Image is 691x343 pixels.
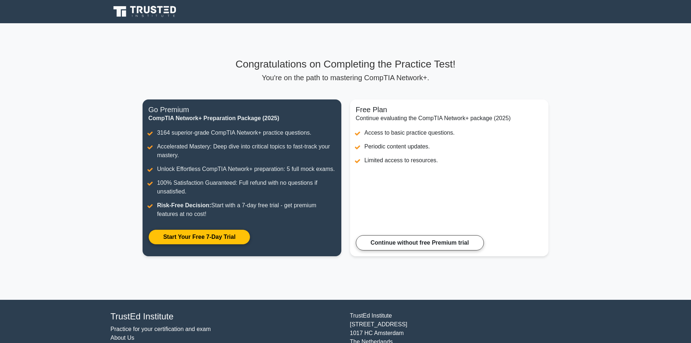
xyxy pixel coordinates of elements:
h3: Congratulations on Completing the Practice Test! [143,58,548,70]
a: Start Your Free 7-Day Trial [148,229,250,245]
a: Practice for your certification and exam [111,326,211,332]
a: Continue without free Premium trial [356,235,484,250]
h4: TrustEd Institute [111,311,341,322]
a: About Us [111,335,135,341]
p: You're on the path to mastering CompTIA Network+. [143,73,548,82]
